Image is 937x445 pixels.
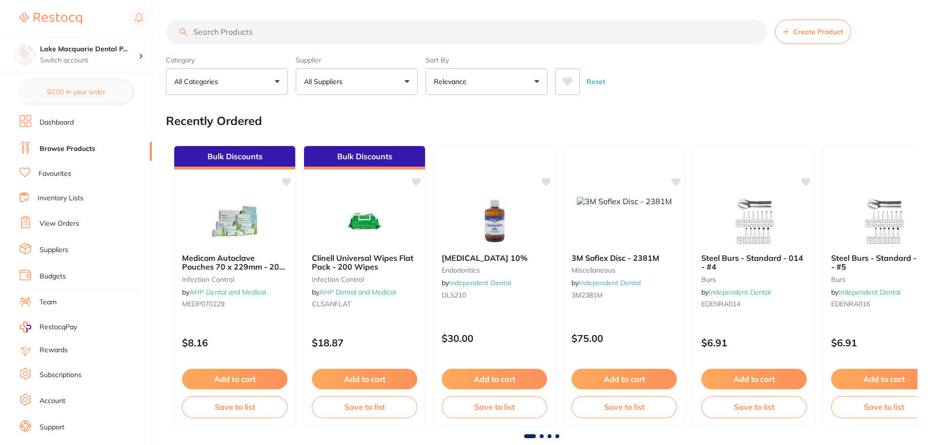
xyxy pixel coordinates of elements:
a: Support [40,423,64,432]
a: Dashboard [40,118,74,127]
small: 3M2381M [571,291,677,299]
p: $75.00 [571,333,677,344]
b: Chlorhexidine 10% [442,254,547,262]
img: RestocqPay [20,321,31,333]
small: CLSANFLAT [312,300,417,308]
button: Save to list [442,396,547,418]
button: Create Product [775,20,851,44]
a: Restocq Logo [20,7,82,30]
a: View Orders [40,219,79,229]
p: All Suppliers [304,77,346,86]
img: Chlorhexidine 10% [463,197,526,246]
button: Save to list [312,396,417,418]
div: Bulk Discounts [304,146,425,170]
h4: Lake Macquarie Dental Practice [40,44,139,54]
small: miscellaneous [571,266,677,274]
p: $18.87 [312,337,417,348]
button: Save to list [831,396,937,418]
button: Add to cart [182,369,287,389]
a: Suppliers [40,245,68,255]
button: Add to cart [442,369,547,389]
b: Medicom Autoclave Pouches 70 x 229mm - 200 per box [182,254,287,272]
button: $0.00 in your order [20,80,132,104]
a: RestocqPay [20,321,77,333]
p: $30.00 [442,333,547,344]
button: Save to list [571,396,677,418]
img: Clinell Universal Wipes Flat Pack - 200 Wipes [333,197,396,246]
b: Steel Burs - Standard - 014 - #4 [701,254,807,272]
small: endodontics [442,266,547,274]
a: Subscriptions [40,370,81,380]
a: Budgets [40,272,66,281]
small: infection control [312,275,417,283]
p: $6.91 [831,337,937,348]
button: Add to cart [831,369,937,389]
p: $6.91 [701,337,807,348]
label: Supplier [296,56,418,64]
img: 3M Soflex Disc - 2381M [577,197,672,206]
span: by [831,288,900,297]
input: Search Products [166,20,767,44]
small: burs [701,275,807,283]
img: Steel Burs - Standard - 016 - #5 [852,197,916,246]
label: Sort By [426,56,548,64]
button: Add to cart [312,369,417,389]
button: All Categories [166,68,288,95]
a: Independent Dental [579,278,641,287]
small: MEDP070229 [182,300,287,308]
a: Independent Dental [709,288,771,297]
span: RestocqPay [40,322,77,332]
span: by [571,278,641,287]
button: Relevance [426,68,548,95]
label: Category [166,56,288,64]
a: Rewards [40,345,68,355]
b: 3M Soflex Disc - 2381M [571,254,677,262]
small: EDENRA016 [831,300,937,308]
img: Lake Macquarie Dental Practice [15,45,35,64]
button: Save to list [701,396,807,418]
a: AHP Dental and Medical [189,288,266,297]
button: Add to cart [701,369,807,389]
p: $8.16 [182,337,287,348]
img: Medicom Autoclave Pouches 70 x 229mm - 200 per box [203,197,266,246]
p: Switch account [40,56,139,65]
b: Clinell Universal Wipes Flat Pack - 200 Wipes [312,254,417,272]
a: Browse Products [40,144,95,154]
div: Bulk Discounts [174,146,295,170]
button: All Suppliers [296,68,418,95]
small: DL5210 [442,291,547,299]
h2: Recently Ordered [166,114,262,128]
a: Team [40,297,57,307]
span: by [442,278,511,287]
a: AHP Dental and Medical [319,288,396,297]
a: Favourites [39,169,71,179]
a: Account [40,396,65,406]
a: Inventory Lists [38,193,83,203]
span: by [182,288,266,297]
span: by [701,288,771,297]
a: Independent Dental [838,288,900,297]
small: EDENRA014 [701,300,807,308]
button: Add to cart [571,369,677,389]
small: burs [831,275,937,283]
img: Steel Burs - Standard - 014 - #4 [722,197,786,246]
a: Independent Dental [449,278,511,287]
img: Restocq Logo [20,13,82,24]
button: Save to list [182,396,287,418]
small: infection control [182,275,287,283]
span: by [312,288,396,297]
p: All Categories [174,77,222,86]
b: Steel Burs - Standard - 016 - #5 [831,254,937,272]
button: Reset [584,68,608,95]
span: Create Product [793,28,843,36]
p: Relevance [434,77,470,86]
